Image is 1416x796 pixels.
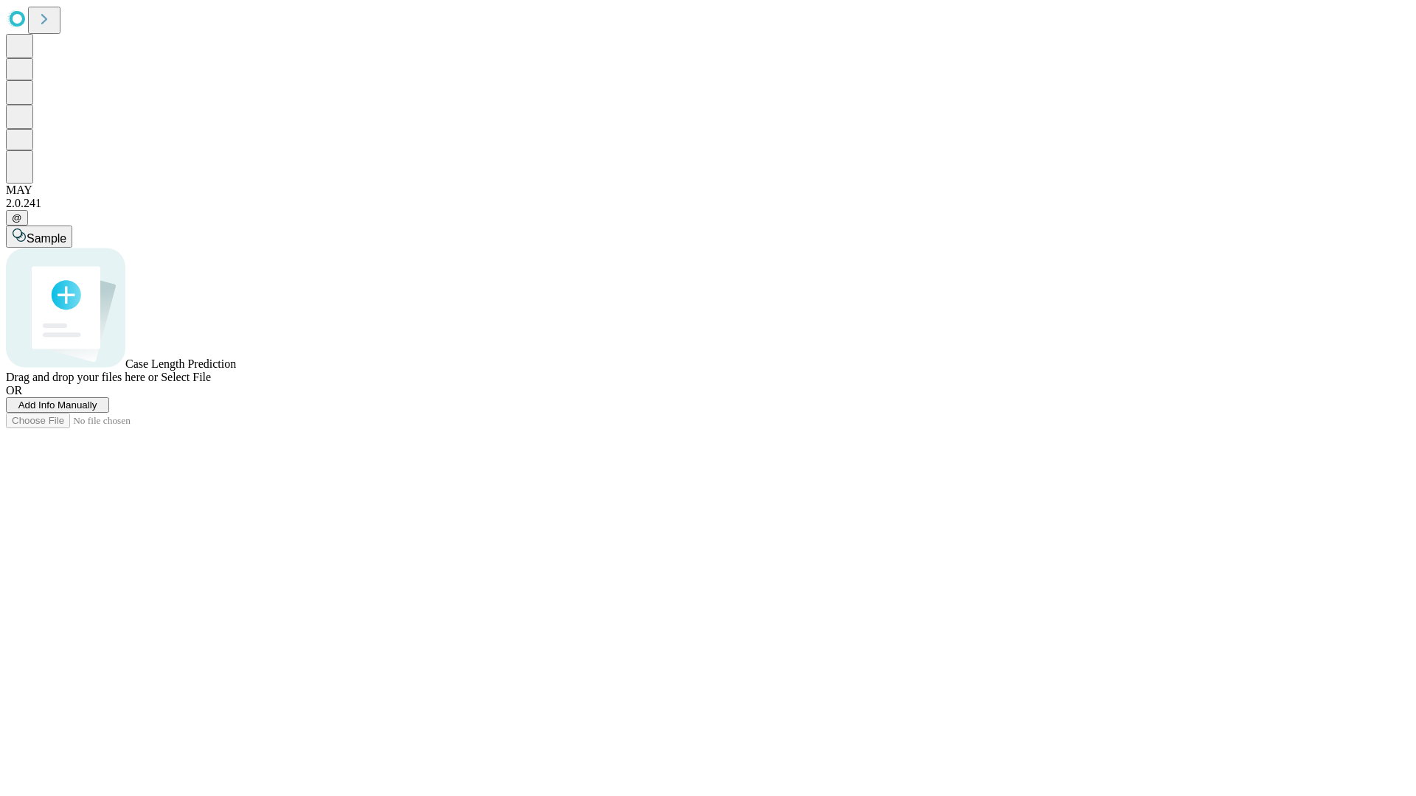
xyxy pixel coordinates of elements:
span: Drag and drop your files here or [6,371,158,383]
span: Add Info Manually [18,399,97,411]
span: @ [12,212,22,223]
button: Add Info Manually [6,397,109,413]
span: Select File [161,371,211,383]
span: Sample [27,232,66,245]
button: @ [6,210,28,226]
div: 2.0.241 [6,197,1410,210]
div: MAY [6,184,1410,197]
span: OR [6,384,22,397]
button: Sample [6,226,72,248]
span: Case Length Prediction [125,357,236,370]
